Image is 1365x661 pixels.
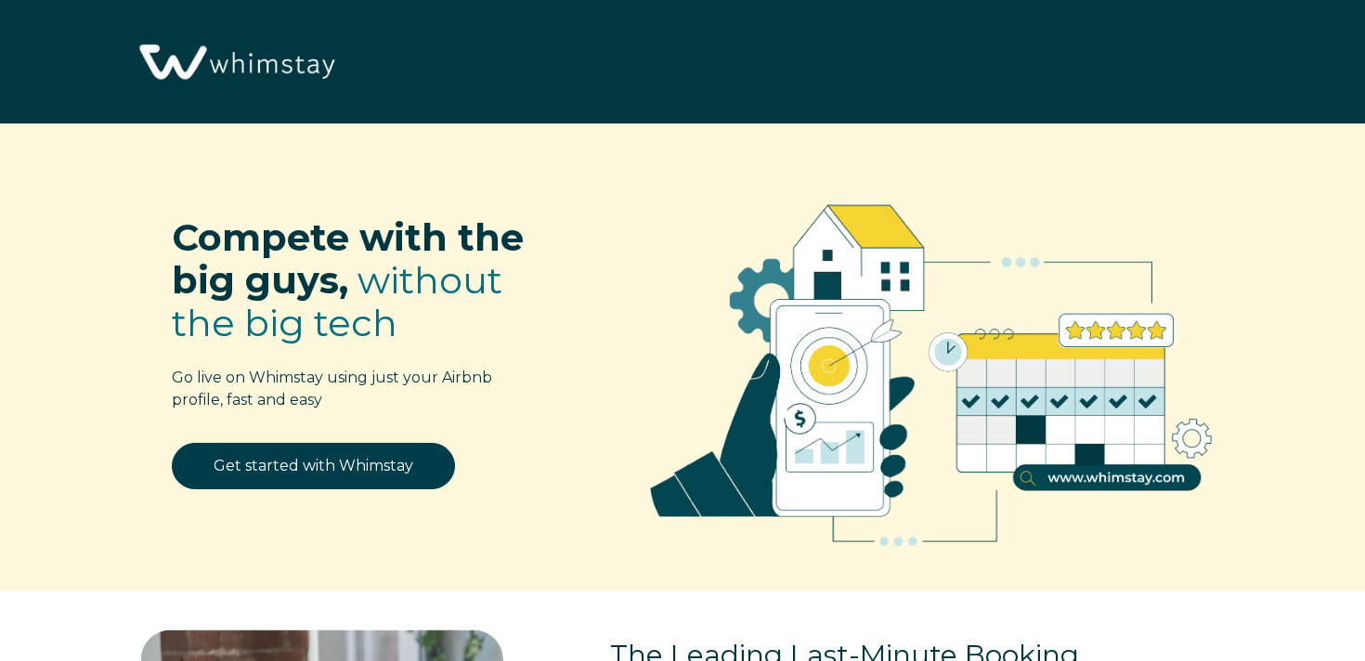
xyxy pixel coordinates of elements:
img: RBO Ilustrations-02 [604,151,1258,580]
span: without the big tech [172,257,502,345]
img: Whimstay Logo-02 1 [130,9,341,117]
a: Get started with Whimstay [172,443,455,489]
span: Go live on Whimstay using just your Airbnb profile, fast and easy [172,369,492,408]
span: Compete with the big guys, [172,214,524,303]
